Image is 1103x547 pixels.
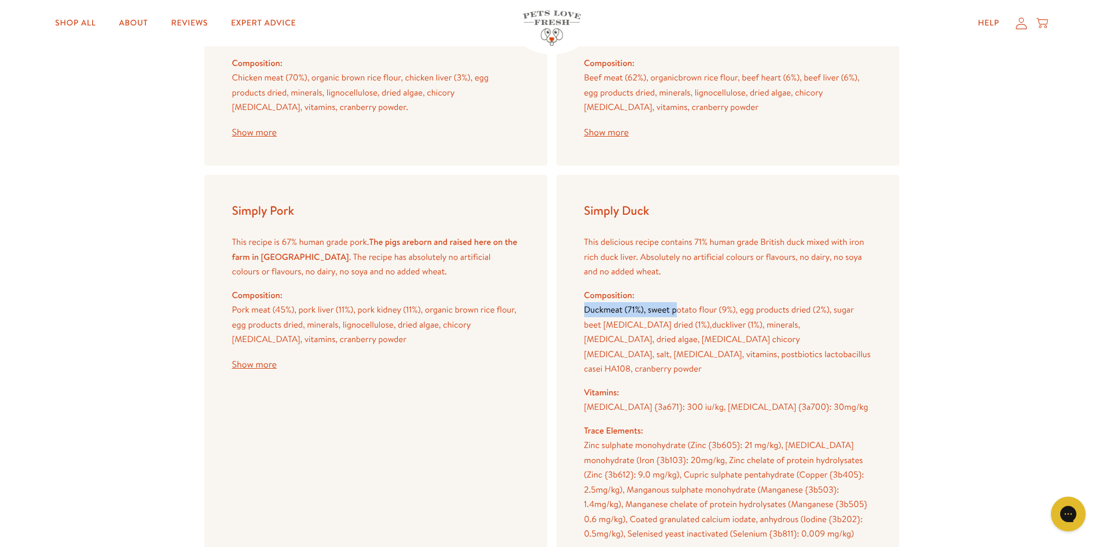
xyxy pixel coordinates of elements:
[584,203,871,218] h4: Simply Duck
[584,401,869,413] span: [MEDICAL_DATA] {3a671}: 300 iu/kg, [MEDICAL_DATA] {3a700}: 30mg/kg
[109,12,157,35] a: About
[232,70,519,115] p: Chicken meat (70%), organic brown rice flour, chicken liver (3%), egg products dried, minerals, l...
[232,288,519,303] h4: Composition:
[584,439,867,539] span: Zinc sulphate monohydrate (Zinc {3b605}: 21 mg/kg), [MEDICAL_DATA] monohydrate (Iron {3b103}: 20m...
[584,56,871,71] h4: Composition:
[584,385,871,400] h4: Vitamins:
[584,423,871,438] h4: Trace Elements:
[523,10,581,46] img: Pets Love Fresh
[369,236,414,248] strong: The pigs are
[584,288,871,303] h4: Composition:
[584,128,629,137] button: Show more
[232,234,519,279] p: This recipe is 67% human grade pork. . The recipe has absolutely no artificial colours or flavour...
[232,360,277,369] button: Show more
[162,12,217,35] a: Reviews
[232,203,519,218] h4: Simply Pork
[232,128,277,137] button: Show more
[232,56,519,71] h4: Composition:
[969,12,1009,35] a: Help
[232,236,518,263] strong: born and raised here on the farm in [GEOGRAPHIC_DATA]
[46,12,105,35] a: Shop All
[584,303,604,315] span: Duck
[584,71,860,113] span: Beef meat (62%), organic brown rice flour, beef heart (6%), beef liver (6%), egg products dried, ...
[584,234,871,279] p: This delicious recipe contains 71% human grade British duck mixed with iron rich duck liver. Abso...
[222,12,305,35] a: Expert Advice
[584,303,854,331] span: meat (71%), sweet potato flour (9%), egg products dried (2%), sugar beet [MEDICAL_DATA] dried (1%),
[712,318,730,331] span: duck
[1045,493,1091,535] iframe: Gorgias live chat messenger
[232,303,516,345] span: Pork meat (45%), pork liver (11%), pork kidney (11%), organic brown rice flour, egg products drie...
